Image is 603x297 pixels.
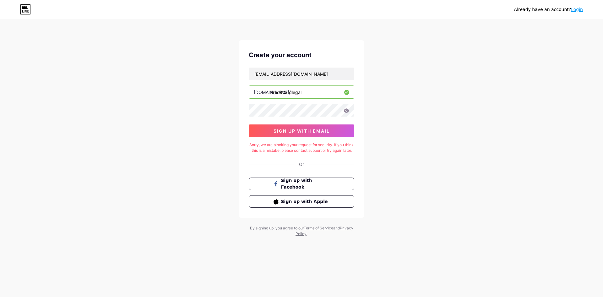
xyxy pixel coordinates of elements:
div: By signing up, you agree to our and . [248,225,355,237]
button: Sign up with Facebook [249,178,354,190]
button: Sign up with Apple [249,195,354,208]
div: Create your account [249,50,354,60]
input: Email [249,68,354,80]
a: Login [571,7,583,12]
div: Already have an account? [514,6,583,13]
div: Or [299,161,304,168]
span: Sign up with Apple [281,198,330,205]
span: Sign up with Facebook [281,177,330,190]
div: Sorry, we are blocking your request for security. If you think this is a mistake, please contact ... [249,142,354,153]
span: sign up with email [274,128,330,134]
button: sign up with email [249,124,354,137]
a: Terms of Service [304,226,333,230]
div: [DOMAIN_NAME]/ [254,89,291,96]
input: username [249,86,354,98]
